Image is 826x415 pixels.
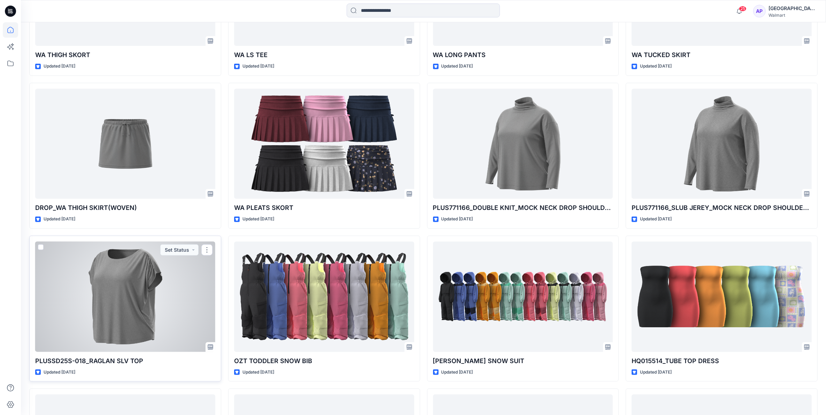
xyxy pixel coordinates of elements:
a: WA PLEATS SKORT [234,89,414,199]
div: [GEOGRAPHIC_DATA] [769,4,817,13]
p: Updated [DATE] [441,369,473,376]
p: Updated [DATE] [640,369,672,376]
p: OZT TODDLER SNOW BIB [234,356,414,366]
p: WA PLEATS SKORT [234,203,414,213]
p: Updated [DATE] [640,216,672,223]
p: Updated [DATE] [441,216,473,223]
a: PLUS771166_SLUB JEREY_MOCK NECK DROP SHOULDER TOP [632,89,812,199]
p: PLUS771166_DOUBLE KNIT_MOCK NECK DROP SHOULDER TOP [433,203,613,213]
a: OZT TODDLER SNOW SUIT [433,242,613,352]
p: PLUSSD25S-018_RAGLAN SLV TOP [35,356,215,366]
p: Updated [DATE] [44,369,75,376]
p: Updated [DATE] [640,63,672,70]
a: PLUSSD25S-018_RAGLAN SLV TOP [35,242,215,352]
p: HQ015514_TUBE TOP DRESS [632,356,812,366]
a: HQ015514_TUBE TOP DRESS [632,242,812,352]
a: PLUS771166_DOUBLE KNIT_MOCK NECK DROP SHOULDER TOP [433,89,613,199]
p: DROP_WA THIGH SKIRT(WOVEN) [35,203,215,213]
p: Updated [DATE] [242,63,274,70]
div: AP [753,5,766,17]
p: WA TUCKED SKIRT [632,50,812,60]
div: Walmart [769,13,817,18]
p: [PERSON_NAME] SNOW SUIT [433,356,613,366]
p: PLUS771166_SLUB JEREY_MOCK NECK DROP SHOULDER TOP [632,203,812,213]
a: DROP_WA THIGH SKIRT(WOVEN) [35,89,215,199]
p: Updated [DATE] [242,369,274,376]
a: OZT TODDLER SNOW BIB [234,242,414,352]
span: 25 [739,6,747,11]
p: Updated [DATE] [441,63,473,70]
p: Updated [DATE] [44,216,75,223]
p: WA THIGH SKORT [35,50,215,60]
p: Updated [DATE] [242,216,274,223]
p: WA LS TEE [234,50,414,60]
p: Updated [DATE] [44,63,75,70]
p: WA LONG PANTS [433,50,613,60]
